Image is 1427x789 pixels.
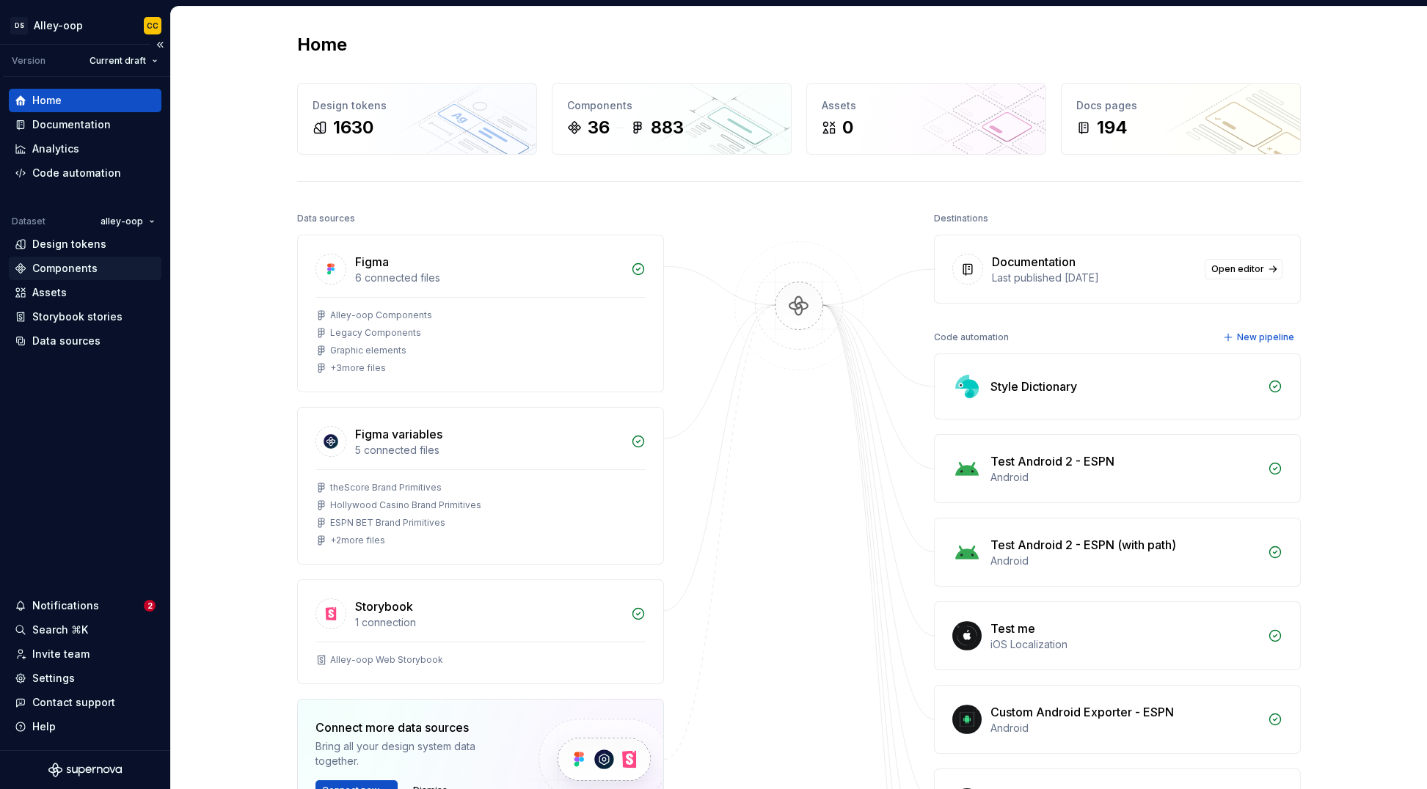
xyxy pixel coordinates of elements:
[297,33,347,56] h2: Home
[32,142,79,156] div: Analytics
[9,618,161,642] button: Search ⌘K
[990,703,1174,721] div: Custom Android Exporter - ESPN
[330,345,406,356] div: Graphic elements
[9,89,161,112] a: Home
[9,594,161,617] button: Notifications2
[83,51,164,71] button: Current draft
[990,452,1114,470] div: Test Android 2 - ESPN
[567,98,776,113] div: Components
[9,257,161,280] a: Components
[315,739,514,768] div: Bring all your design system data together.
[1211,263,1264,275] span: Open editor
[147,20,158,32] div: CC
[806,83,1046,155] a: Assets0
[32,237,106,252] div: Design tokens
[355,443,622,458] div: 5 connected files
[588,116,610,139] div: 36
[32,623,88,637] div: Search ⌘K
[355,253,389,271] div: Figma
[297,208,355,229] div: Data sources
[552,83,792,155] a: Components36883
[990,554,1259,568] div: Android
[297,407,664,565] a: Figma variables5 connected filestheScore Brand PrimitivesHollywood Casino Brand PrimitivesESPN BE...
[355,615,622,630] div: 1 connection
[333,116,373,139] div: 1630
[34,18,83,33] div: Alley-oop
[330,517,445,529] div: ESPN BET Brand Primitives
[990,378,1077,395] div: Style Dictionary
[1061,83,1301,155] a: Docs pages194
[992,271,1196,285] div: Last published [DATE]
[90,55,146,67] span: Current draft
[355,271,622,285] div: 6 connected files
[1076,98,1285,113] div: Docs pages
[651,116,684,139] div: 883
[1097,116,1128,139] div: 194
[1219,327,1301,348] button: New pipeline
[330,535,385,546] div: + 2 more files
[990,620,1035,637] div: Test me
[297,235,664,392] a: Figma6 connected filesAlley-oop ComponentsLegacy ComponentsGraphic elements+3more files
[12,55,45,67] div: Version
[32,117,111,132] div: Documentation
[822,98,1031,113] div: Assets
[9,329,161,353] a: Data sources
[9,667,161,690] a: Settings
[990,470,1259,485] div: Android
[9,305,161,329] a: Storybook stories
[297,579,664,684] a: Storybook1 connectionAlley-oop Web Storybook
[990,721,1259,735] div: Android
[144,600,156,612] span: 2
[32,285,67,300] div: Assets
[32,671,75,686] div: Settings
[9,232,161,256] a: Design tokens
[9,642,161,666] a: Invite team
[355,598,413,615] div: Storybook
[32,598,99,613] div: Notifications
[101,216,143,227] span: alley-oop
[330,327,421,339] div: Legacy Components
[9,715,161,738] button: Help
[32,93,62,108] div: Home
[9,113,161,136] a: Documentation
[1237,331,1294,343] span: New pipeline
[297,83,537,155] a: Design tokens1630
[48,763,122,777] svg: Supernova Logo
[9,137,161,161] a: Analytics
[150,34,170,55] button: Collapse sidebar
[12,216,45,227] div: Dataset
[32,334,101,348] div: Data sources
[330,362,386,374] div: + 3 more files
[32,719,56,734] div: Help
[934,208,988,229] div: Destinations
[330,499,481,511] div: Hollywood Casino Brand Primitives
[9,281,161,304] a: Assets
[990,536,1176,554] div: Test Android 2 - ESPN (with path)
[32,309,123,324] div: Storybook stories
[842,116,853,139] div: 0
[330,309,432,321] div: Alley-oop Components
[9,161,161,185] a: Code automation
[1205,259,1282,279] a: Open editor
[313,98,522,113] div: Design tokens
[934,327,1009,348] div: Code automation
[32,695,115,710] div: Contact support
[990,637,1259,652] div: iOS Localization
[32,166,121,180] div: Code automation
[32,261,98,276] div: Components
[330,654,443,666] div: Alley-oop Web Storybook
[330,482,442,493] div: theScore Brand Primitives
[992,253,1076,271] div: Documentation
[355,425,442,443] div: Figma variables
[10,17,28,34] div: DS
[94,211,161,232] button: alley-oop
[32,647,90,661] div: Invite team
[9,691,161,714] button: Contact support
[3,10,167,41] button: DSAlley-oopCC
[315,719,514,736] div: Connect more data sources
